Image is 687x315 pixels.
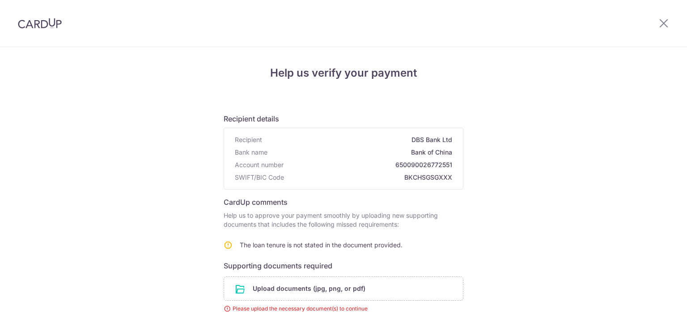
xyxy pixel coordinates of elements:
[235,135,262,144] span: Recipient
[224,197,463,207] h6: CardUp comments
[240,241,403,249] span: The loan tenure is not stated in the document provided.
[224,113,463,124] h6: Recipient details
[224,276,463,301] div: Upload documents (jpg, png, or pdf)
[224,65,463,81] h4: Help us verify your payment
[266,135,452,144] span: DBS Bank Ltd
[224,260,463,271] h6: Supporting documents required
[271,148,452,157] span: Bank of China
[18,18,62,29] img: CardUp
[287,160,452,169] span: 650090026772551
[235,173,284,182] span: SWIFT/BIC Code
[224,304,463,313] div: Please upload the necessary document(s) to continue
[235,160,284,169] span: Account number
[224,211,463,229] p: Help us to approve your payment smoothly by uploading new supporting documents that includes the ...
[235,148,267,157] span: Bank name
[288,173,452,182] span: BKCHSGSGXXX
